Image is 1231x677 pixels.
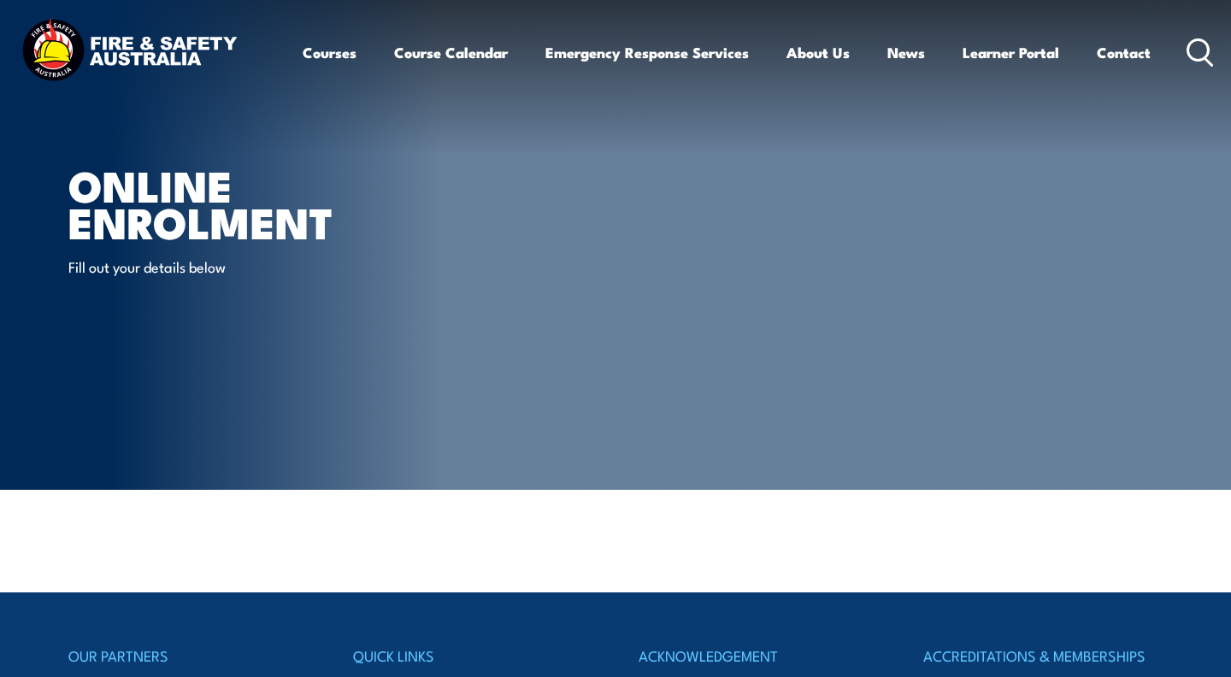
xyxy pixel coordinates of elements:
[353,644,592,668] h4: QUICK LINKS
[68,166,491,239] h1: Online Enrolment
[963,30,1059,75] a: Learner Portal
[639,644,878,668] h4: ACKNOWLEDGEMENT
[394,30,508,75] a: Course Calendar
[545,30,749,75] a: Emergency Response Services
[68,256,380,276] p: Fill out your details below
[923,644,1163,668] h4: ACCREDITATIONS & MEMBERSHIPS
[68,644,308,668] h4: OUR PARTNERS
[887,30,925,75] a: News
[786,30,850,75] a: About Us
[303,30,356,75] a: Courses
[1097,30,1151,75] a: Contact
